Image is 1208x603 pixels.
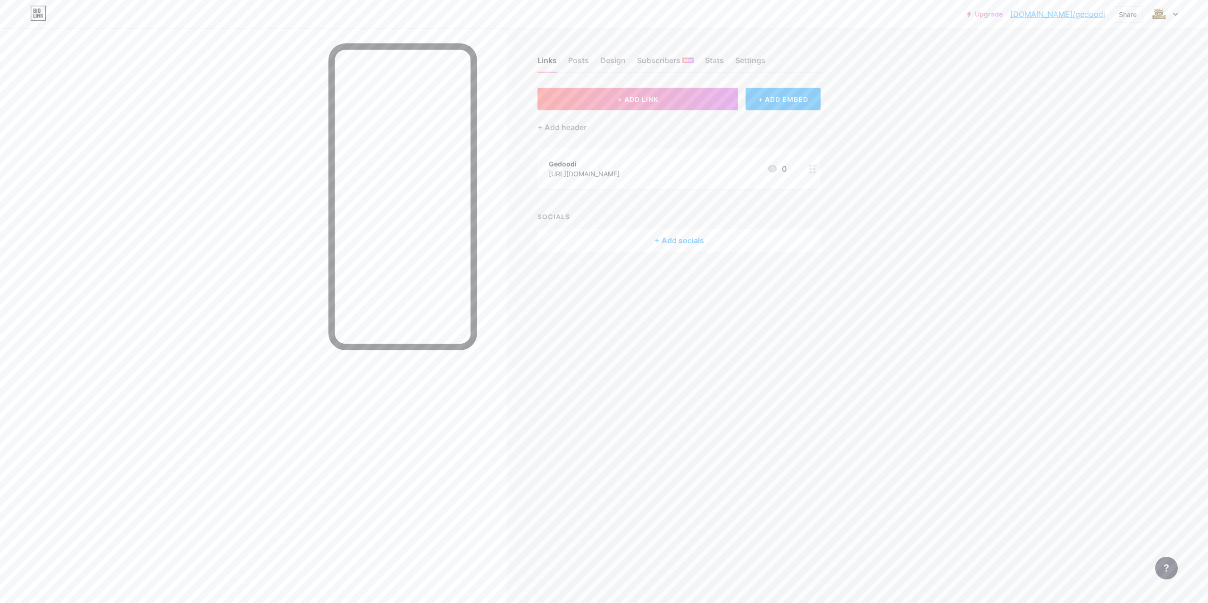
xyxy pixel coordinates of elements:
[1010,8,1105,20] a: [DOMAIN_NAME]/gedoodi
[537,88,738,110] button: + ADD LINK
[537,55,557,72] div: Links
[637,55,694,72] div: Subscribers
[537,229,821,252] div: + Add socials
[600,55,626,72] div: Design
[735,55,765,72] div: Settings
[549,159,620,169] div: Gedoodi
[537,212,821,222] div: SOCIALS
[568,55,589,72] div: Posts
[549,169,620,179] div: [URL][DOMAIN_NAME]
[537,122,587,133] div: + Add header
[705,55,724,72] div: Stats
[746,88,821,110] div: + ADD EMBED
[1150,5,1168,23] img: gedoodi
[684,58,693,63] span: NEW
[618,95,658,103] span: + ADD LINK
[1119,9,1137,19] div: Share
[767,163,787,174] div: 0
[967,10,1003,18] a: Upgrade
